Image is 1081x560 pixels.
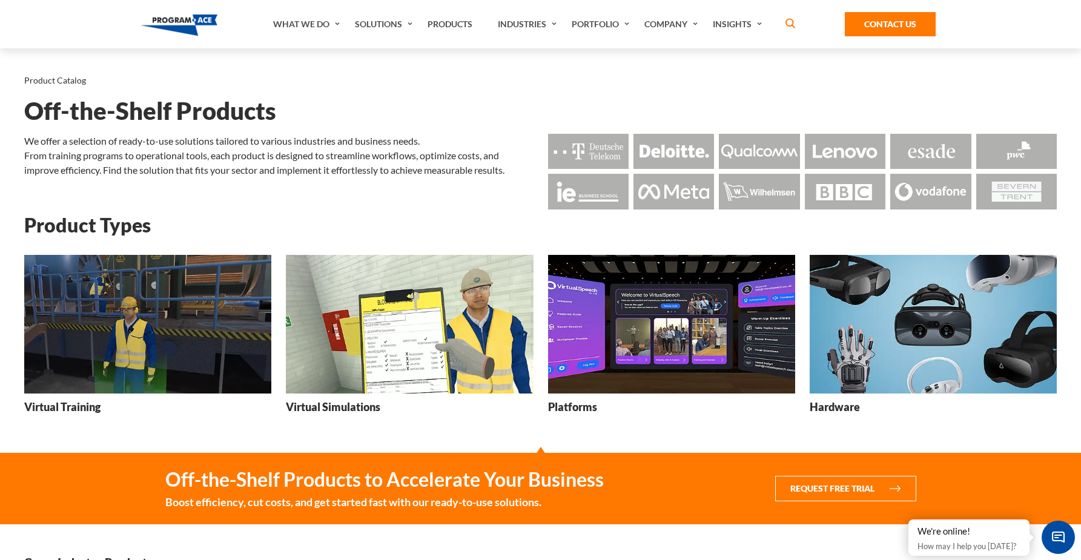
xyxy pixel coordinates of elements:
li: Product Catalog [24,73,86,88]
img: Logo - Ie Business School [548,174,629,209]
a: Platforms [548,255,795,424]
img: Logo - Wilhemsen [719,174,799,209]
img: Logo - Seven Trent [976,174,1057,209]
img: Logo - Qualcomm [719,134,799,169]
a: Virtual Simulations [286,255,533,424]
img: Platforms [548,255,795,394]
img: Logo - Lenovo [805,134,885,169]
button: Request Free Trial [775,476,916,501]
img: Logo - BBC [805,174,885,209]
nav: breadcrumb [24,73,1057,88]
h3: Virtual Training [24,400,101,415]
img: Logo - Meta [633,174,714,209]
img: Virtual Simulations [286,255,533,394]
a: Virtual Training [24,255,271,424]
h3: Hardware [810,400,860,415]
h2: Product Types [24,214,1057,236]
a: Hardware [810,255,1057,424]
h3: Platforms [548,400,597,415]
img: Hardware [810,255,1057,394]
img: Logo - Vodafone [890,174,971,209]
p: How may I help you [DATE]? [917,539,1020,553]
img: Logo - Esade [890,134,971,169]
h3: Virtual Simulations [286,400,380,415]
img: Logo - Deloitte [633,134,714,169]
p: We offer a selection of ready-to-use solutions tailored to various industries and business needs. [24,134,534,148]
a: Contact Us [845,12,936,36]
small: Boost efficiency, cut costs, and get started fast with our ready-to-use solutions. [165,494,604,510]
p: From training programs to operational tools, each product is designed to streamline workflows, op... [24,148,534,177]
img: Logo - Pwc [976,134,1057,169]
img: Virtual Training [24,255,271,394]
h1: Off-the-Shelf Products [24,100,1057,122]
img: Program-Ace [141,15,218,36]
span: Chat Widget [1042,521,1075,554]
img: Logo - Deutsche Telekom [548,134,629,169]
strong: Off-the-Shelf Products to Accelerate Your Business [165,467,604,492]
div: We're online! [917,525,1020,538]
